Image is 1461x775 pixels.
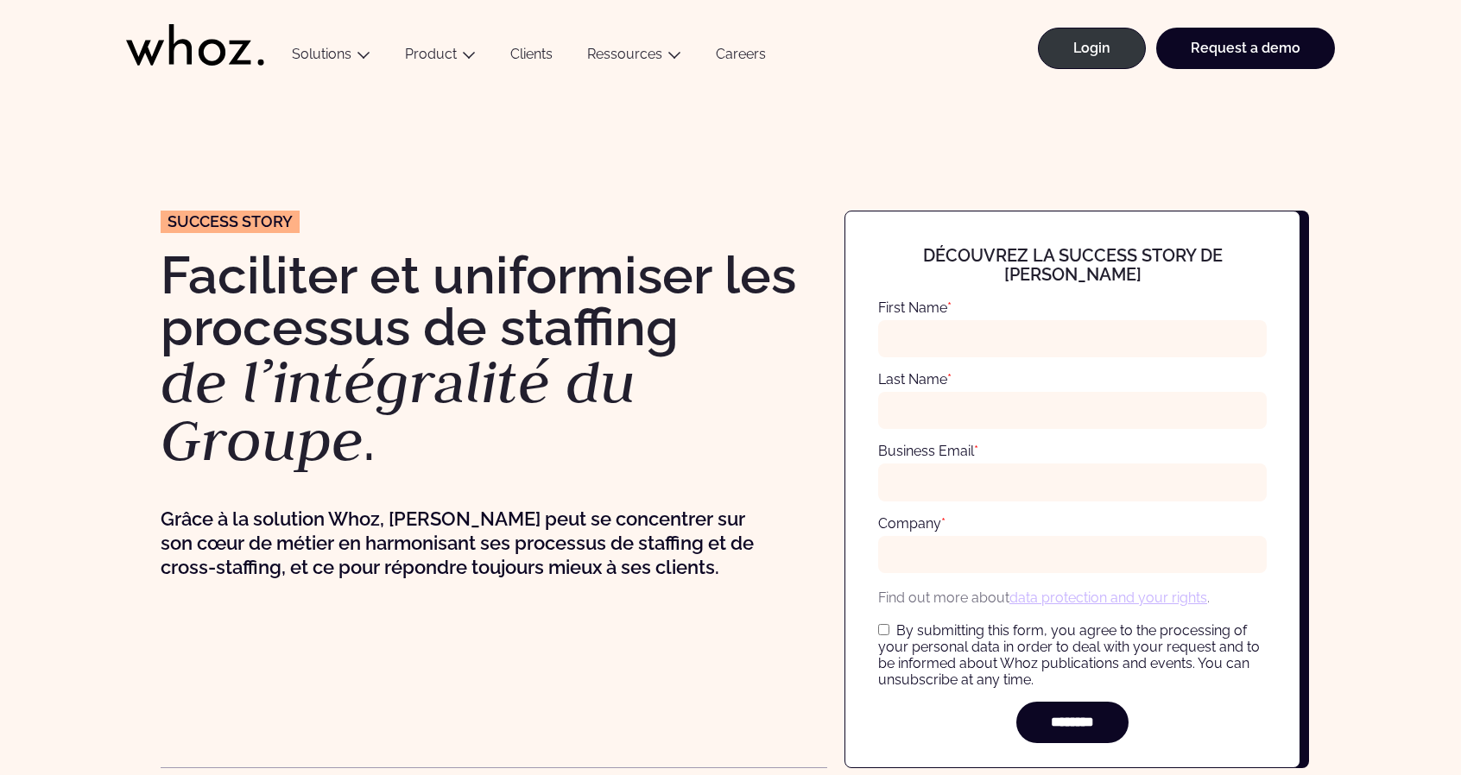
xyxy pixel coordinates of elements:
span: By submitting this form, you agree to the processing of your personal data in order to deal with ... [878,622,1260,688]
button: Ressources [570,46,699,69]
label: Last Name [878,371,952,387]
label: First Name [878,299,952,316]
p: Grâce à la solution Whoz, [PERSON_NAME] peut se concentrer sur son cœur de métier en harmonisant ... [161,507,761,579]
label: Company [878,515,946,532]
a: Product [405,46,457,62]
a: Request a demo [1156,28,1335,69]
button: Product [388,46,493,69]
em: de l’intégralité du Groupe [161,343,636,478]
p: Find out more about . [878,587,1267,608]
a: Clients [493,46,570,69]
span: Success story [168,214,293,230]
input: By submitting this form, you agree to the processing of your personal data in order to deal with ... [878,624,889,635]
a: Ressources [587,46,662,62]
h2: Découvrez LA SUCCESS STORY DE [PERSON_NAME] [878,246,1267,284]
button: Solutions [275,46,388,69]
h1: Faciliter et uniformiser les processus de staffing . [161,249,827,469]
a: Careers [699,46,783,69]
label: Business Email [878,443,978,459]
iframe: Chatbot [1347,661,1437,751]
a: Login [1038,28,1146,69]
a: data protection and your rights [1009,589,1207,606]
